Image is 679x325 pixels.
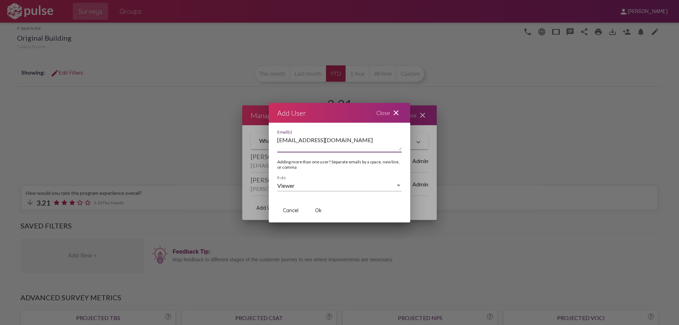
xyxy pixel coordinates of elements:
[315,207,322,214] span: Ok
[283,207,298,214] span: Cancel
[307,204,330,217] button: Ok
[277,182,295,189] span: Viewer
[368,103,410,123] div: Close
[277,159,402,175] div: Adding more than one user? Separate emails by a space, new line, or comma
[392,109,400,117] mat-icon: close
[277,204,304,217] button: Cancel
[277,107,306,118] div: Add User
